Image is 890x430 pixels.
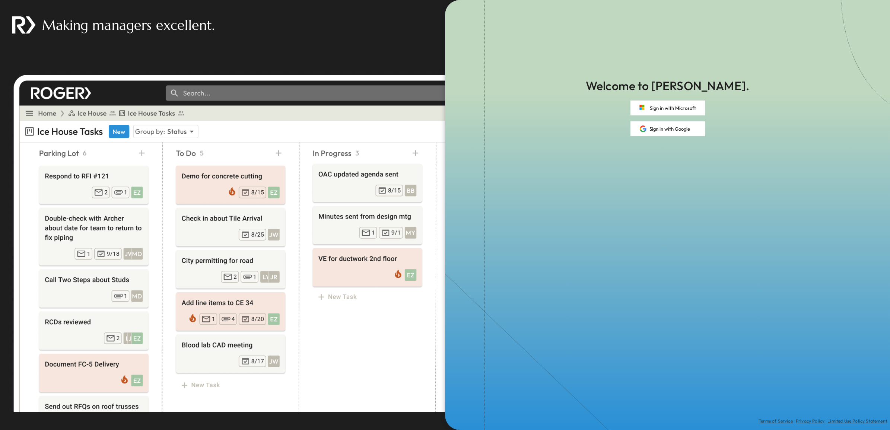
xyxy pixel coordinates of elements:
button: Sign in with Google [630,121,705,136]
a: Terms of Service [759,418,793,424]
a: Limited Use Policy Statement [827,418,887,424]
p: Making managers excellent. [42,16,214,35]
a: Privacy Policy [796,418,824,424]
p: Welcome to [PERSON_NAME]. [586,77,749,95]
img: landing_page_inbox.png [6,68,690,412]
button: Sign in with Microsoft [630,101,705,115]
